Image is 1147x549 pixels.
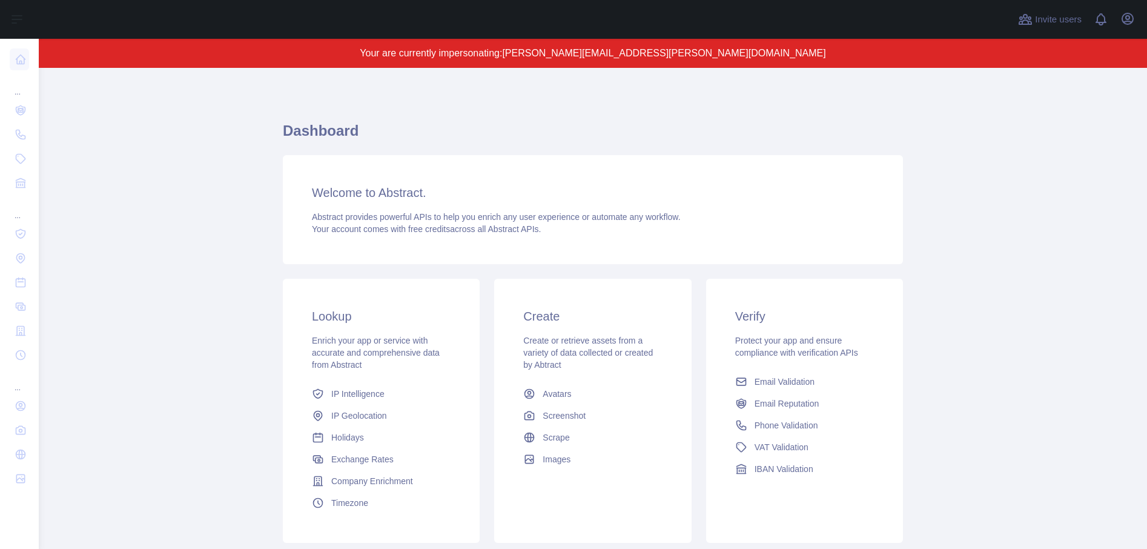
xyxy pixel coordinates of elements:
span: IP Intelligence [331,388,385,400]
span: Screenshot [543,410,586,422]
a: Email Validation [730,371,879,393]
a: Screenshot [518,405,667,427]
span: Avatars [543,388,571,400]
a: Phone Validation [730,414,879,436]
a: Holidays [307,427,455,448]
a: IP Geolocation [307,405,455,427]
span: Protect your app and ensure compliance with verification APIs [735,336,858,358]
span: Timezone [331,497,368,509]
span: Email Reputation [755,398,819,410]
a: IP Intelligence [307,383,455,405]
div: ... [10,196,29,221]
span: Holidays [331,431,364,444]
span: Create or retrieve assets from a variety of data collected or created by Abtract [523,336,653,370]
button: Invite users [1016,10,1084,29]
span: VAT Validation [755,441,808,453]
span: Invite users [1035,13,1082,27]
span: Enrich your app or service with accurate and comprehensive data from Abstract [312,336,440,370]
span: free credits [408,224,450,234]
span: Company Enrichment [331,475,413,487]
span: Images [543,453,570,465]
span: Email Validation [755,376,815,388]
span: Your account comes with across all Abstract APIs. [312,224,541,234]
span: Scrape [543,431,569,444]
h3: Welcome to Abstract. [312,184,874,201]
a: VAT Validation [730,436,879,458]
a: Avatars [518,383,667,405]
h1: Dashboard [283,121,903,150]
a: Timezone [307,492,455,514]
a: Exchange Rates [307,448,455,470]
div: ... [10,368,29,393]
h3: Create [523,308,662,325]
span: IBAN Validation [755,463,813,475]
span: [PERSON_NAME][EMAIL_ADDRESS][PERSON_NAME][DOMAIN_NAME] [502,48,825,58]
span: Abstract provides powerful APIs to help you enrich any user experience or automate any workflow. [312,212,681,222]
span: Phone Validation [755,419,818,431]
h3: Verify [735,308,874,325]
span: Exchange Rates [331,453,394,465]
a: Email Reputation [730,393,879,414]
a: IBAN Validation [730,458,879,480]
a: Scrape [518,427,667,448]
a: Company Enrichment [307,470,455,492]
div: ... [10,73,29,97]
span: Your are currently impersonating: [360,48,502,58]
h3: Lookup [312,308,451,325]
span: IP Geolocation [331,410,387,422]
a: Images [518,448,667,470]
